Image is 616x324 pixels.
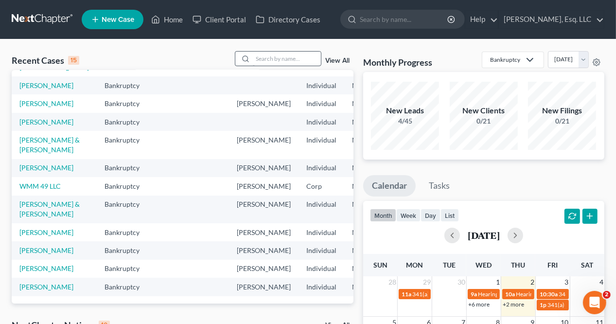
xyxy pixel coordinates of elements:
td: NJB [344,241,392,259]
td: Bankruptcy [97,76,158,94]
span: Wed [475,261,492,269]
a: [PERSON_NAME] [19,99,73,108]
td: [PERSON_NAME] [229,223,299,241]
span: Thu [511,261,525,269]
a: Directory Cases [251,11,325,28]
td: Individual [299,94,344,112]
div: 0/21 [450,116,518,126]
td: NJB [344,113,392,131]
td: NJB [344,196,392,223]
td: [PERSON_NAME] [229,241,299,259]
input: Search by name... [253,52,321,66]
td: Individual [299,260,344,278]
td: [PERSON_NAME] [229,131,299,159]
a: [PERSON_NAME] [19,163,73,172]
a: Home [146,11,188,28]
td: Individual [299,113,344,131]
span: Sun [373,261,387,269]
span: Hearing for [PERSON_NAME] [516,290,592,298]
td: [PERSON_NAME] [229,177,299,195]
td: [PERSON_NAME] [229,196,299,223]
span: Hearing for [PERSON_NAME] [478,290,554,298]
span: New Case [102,16,134,23]
span: 2 [603,291,611,299]
span: 28 [387,276,397,288]
button: week [396,209,421,222]
button: day [421,209,440,222]
a: View All [325,57,350,64]
span: 1p [540,301,546,308]
span: 30 [457,276,466,288]
td: Corp [299,177,344,195]
input: Search by name... [360,10,449,28]
td: Individual [299,196,344,223]
a: [PERSON_NAME] [19,118,73,126]
td: Bankruptcy [97,177,158,195]
a: [PERSON_NAME] [19,81,73,90]
a: Tasks [420,175,458,197]
span: 4 [598,276,604,288]
div: New Clients [450,105,518,116]
span: 10:30a [540,290,558,298]
a: [PERSON_NAME] & [PERSON_NAME] [19,200,80,218]
td: [PERSON_NAME] [229,94,299,112]
span: 1 [495,276,501,288]
a: [PERSON_NAME] [19,283,73,291]
td: Bankruptcy [97,131,158,159]
td: Individual [299,223,344,241]
td: NJB [344,94,392,112]
a: [PERSON_NAME] [19,246,73,254]
td: NJB [344,223,392,241]
button: list [440,209,459,222]
h2: [DATE] [468,230,500,240]
td: [PERSON_NAME] [229,260,299,278]
span: 11a [402,290,411,298]
td: NJB [344,177,392,195]
td: NJB [344,76,392,94]
iframe: Intercom live chat [583,291,606,314]
td: Bankruptcy [97,196,158,223]
a: [PERSON_NAME] [19,228,73,236]
span: Mon [406,261,423,269]
td: [PERSON_NAME] [229,159,299,177]
td: Bankruptcy [97,223,158,241]
div: Recent Cases [12,54,79,66]
button: month [370,209,396,222]
div: 4/45 [371,116,439,126]
a: Help [465,11,498,28]
div: New Filings [528,105,596,116]
span: Tue [443,261,456,269]
a: [PERSON_NAME] & [PERSON_NAME] [19,136,80,154]
span: 9a [471,290,477,298]
div: Bankruptcy [490,55,520,64]
td: [PERSON_NAME] [229,278,299,296]
span: Fri [547,261,558,269]
td: Bankruptcy [97,241,158,259]
td: Bankruptcy [97,113,158,131]
td: Individual [299,131,344,159]
td: Bankruptcy [97,278,158,296]
span: 2 [529,276,535,288]
span: 3 [564,276,570,288]
span: 10a [505,290,515,298]
td: Individual [299,76,344,94]
td: Bankruptcy [97,94,158,112]
td: Individual [299,241,344,259]
div: New Leads [371,105,439,116]
span: 341(a) meeting for [PERSON_NAME] [412,290,506,298]
a: Client Portal [188,11,251,28]
a: +6 more [468,301,490,308]
td: Individual [299,159,344,177]
div: 0/21 [528,116,596,126]
td: Bankruptcy [97,159,158,177]
td: NJB [344,260,392,278]
a: [PERSON_NAME] [19,264,73,272]
h3: Monthly Progress [363,56,432,68]
a: [PERSON_NAME], Esq. LLC [499,11,604,28]
td: Individual [299,278,344,296]
a: Calendar [363,175,416,197]
span: Sat [581,261,593,269]
td: NJB [344,131,392,159]
td: NJB [344,278,392,296]
td: NJB [344,159,392,177]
